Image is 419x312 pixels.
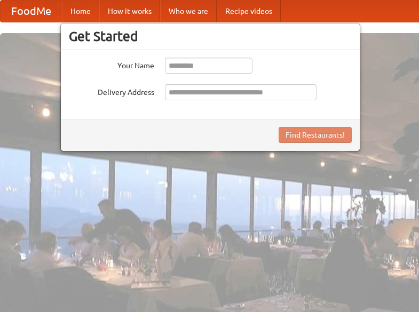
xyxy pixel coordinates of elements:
[69,58,154,71] label: Your Name
[62,1,99,22] a: Home
[69,28,352,44] h3: Get Started
[160,1,217,22] a: Who we are
[69,84,154,98] label: Delivery Address
[99,1,160,22] a: How it works
[279,127,352,143] button: Find Restaurants!
[217,1,281,22] a: Recipe videos
[1,1,62,22] a: FoodMe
